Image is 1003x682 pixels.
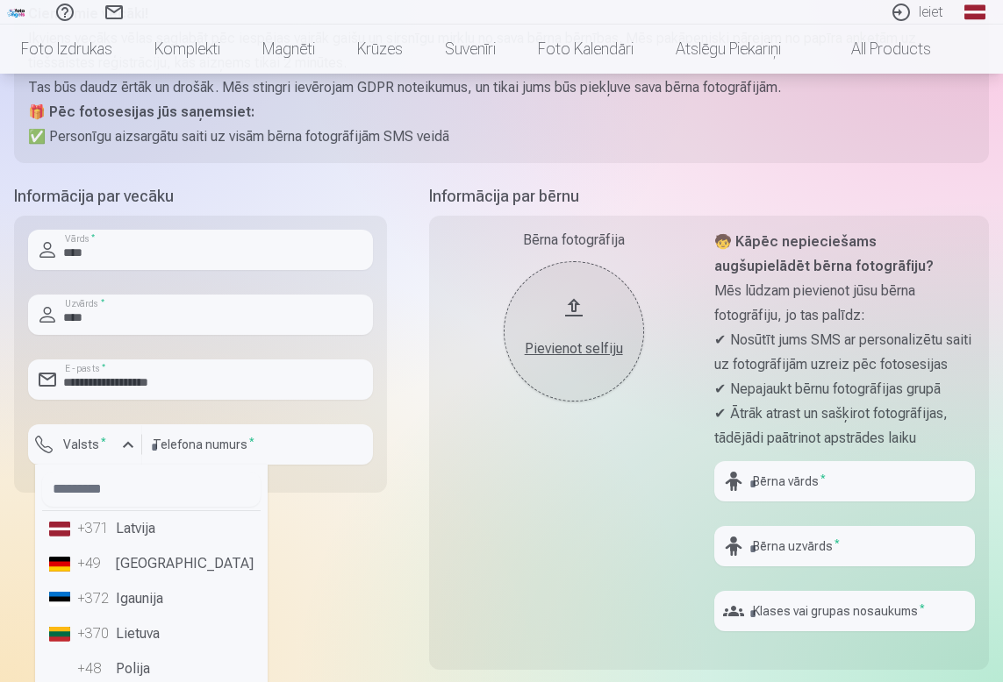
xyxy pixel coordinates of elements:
[714,401,975,451] p: ✔ Ātrāk atrast un sašķirot fotogrāfijas, tādējādi paātrinot apstrādes laiku
[7,7,26,18] img: /fa1
[655,25,802,74] a: Atslēgu piekariņi
[714,279,975,328] p: Mēs lūdzam pievienot jūsu bērna fotogrāfiju, jo tas palīdz:
[241,25,336,74] a: Magnēti
[336,25,424,74] a: Krūzes
[714,328,975,377] p: ✔ Nosūtīt jums SMS ar personalizētu saiti uz fotogrāfijām uzreiz pēc fotosesijas
[77,553,112,574] div: +49
[28,75,975,100] p: Tas būs daudz ērtāk un drošāk. Mēs stingri ievērojam GDPR noteikumus, un tikai jums būs piekļuve ...
[28,424,142,465] button: Valsts*
[424,25,517,74] a: Suvenīri
[443,230,704,251] div: Bērna fotogrāfija
[28,103,254,120] strong: 🎁 Pēc fotosesijas jūs saņemsiet:
[56,436,113,453] label: Valsts
[77,658,112,679] div: +48
[42,616,261,651] li: Lietuva
[429,184,989,209] h5: Informācija par bērnu
[77,518,112,539] div: +371
[42,546,261,581] li: [GEOGRAPHIC_DATA]
[714,377,975,401] p: ✔ Nepajaukt bērnu fotogrāfijas grupā
[517,25,655,74] a: Foto kalendāri
[504,261,644,401] button: Pievienot selfiju
[714,233,934,274] strong: 🧒 Kāpēc nepieciešams augšupielādēt bērna fotogrāfiju?
[42,511,261,546] li: Latvija
[14,184,387,209] h5: Informācija par vecāku
[133,25,241,74] a: Komplekti
[42,581,261,616] li: Igaunija
[77,588,112,609] div: +372
[521,338,627,359] div: Pievienot selfiju
[77,623,112,644] div: +370
[802,25,952,74] a: All products
[28,124,975,149] p: ✅ Personīgu aizsargātu saiti uz visām bērna fotogrāfijām SMS veidā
